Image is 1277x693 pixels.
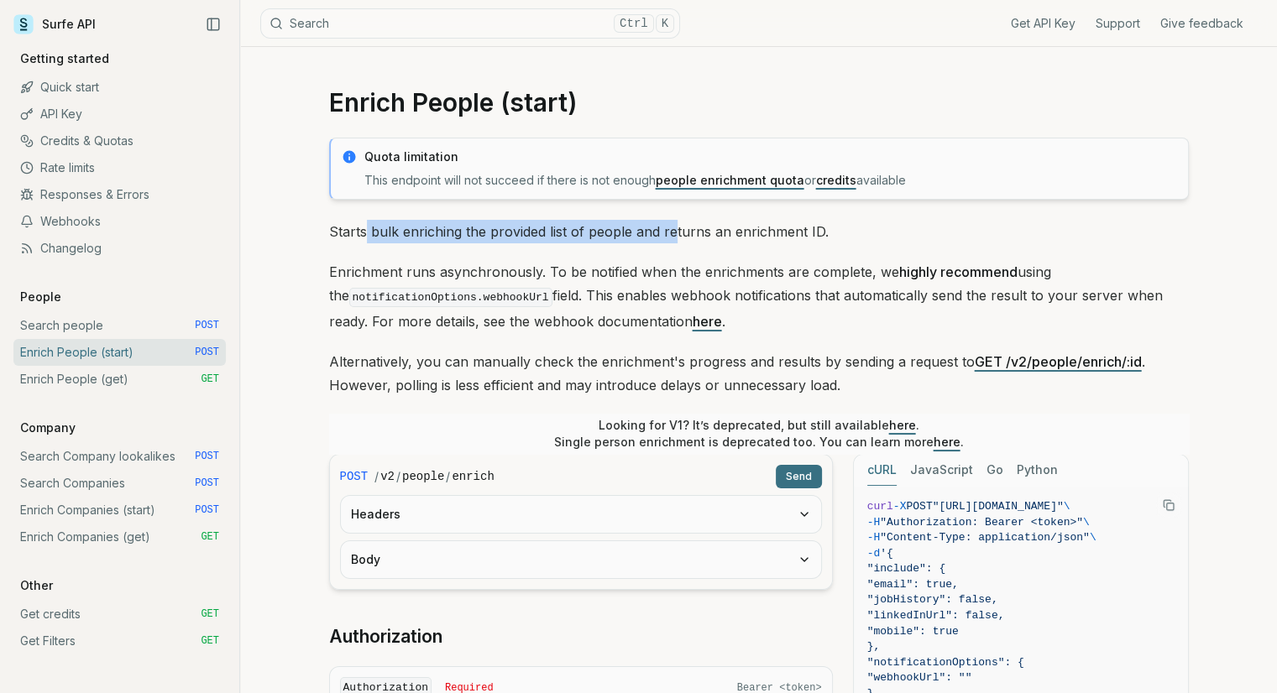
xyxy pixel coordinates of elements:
span: \ [1064,500,1070,513]
span: \ [1090,531,1096,544]
a: here [693,313,722,330]
span: POST [195,450,219,463]
code: v2 [380,468,395,485]
span: POST [195,319,219,332]
a: Give feedback [1160,15,1243,32]
a: Enrich People (start) POST [13,339,226,366]
a: Support [1096,15,1140,32]
span: "notificationOptions": { [867,656,1024,669]
p: Looking for V1? It’s deprecated, but still available . Single person enrichment is deprecated too... [554,417,964,451]
a: Search people POST [13,312,226,339]
span: GET [201,607,219,621]
span: '{ [880,547,893,560]
a: Get API Key [1011,15,1076,32]
a: Enrich People (get) GET [13,366,226,393]
a: people enrichment quota [656,173,804,187]
span: POST [906,500,932,513]
span: POST [340,468,369,485]
a: Get credits GET [13,601,226,628]
kbd: Ctrl [614,14,654,33]
a: Enrich Companies (start) POST [13,497,226,524]
button: cURL [867,455,897,486]
span: "jobHistory": false, [867,593,998,606]
span: GET [201,373,219,386]
code: notificationOptions.webhookUrl [349,288,552,307]
span: GET [201,634,219,648]
p: This endpoint will not succeed if there is not enough or available [364,172,1178,189]
a: GET /v2/people/enrich/:id [975,353,1142,370]
strong: highly recommend [899,263,1018,280]
a: Enrich Companies (get) GET [13,524,226,550]
span: }, [867,640,881,653]
span: "include": { [867,562,946,575]
button: Copy Text [1156,492,1181,518]
button: Collapse Sidebar [201,12,226,37]
span: "webhookUrl": "" [867,671,972,684]
span: "Content-Type: application/json" [880,531,1090,544]
a: Webhooks [13,208,226,235]
button: Body [341,541,821,578]
a: here [934,435,960,449]
span: GET [201,530,219,544]
p: Company [13,419,82,436]
span: / [374,468,379,485]
p: People [13,289,68,305]
a: Rate limits [13,154,226,181]
a: API Key [13,101,226,128]
button: SearchCtrlK [260,8,680,39]
a: Search Companies POST [13,470,226,497]
span: "linkedInUrl": false, [867,609,1005,622]
a: Quick start [13,74,226,101]
a: Changelog [13,235,226,262]
h1: Enrich People (start) [329,87,1189,117]
span: / [396,468,400,485]
p: Alternatively, you can manually check the enrichment's progress and results by sending a request ... [329,350,1189,397]
button: Go [987,455,1003,486]
button: Send [776,465,822,488]
p: Starts bulk enriching the provided list of people and returns an enrichment ID. [329,220,1189,243]
kbd: K [656,14,674,33]
button: Python [1017,455,1058,486]
span: -d [867,547,881,560]
span: "mobile": true [867,625,959,638]
a: Get Filters GET [13,628,226,654]
a: here [889,418,916,432]
p: Enrichment runs asynchronously. To be notified when the enrichments are complete, we using the fi... [329,260,1189,333]
p: Other [13,577,60,594]
span: POST [195,477,219,490]
a: Authorization [329,625,442,649]
a: Surfe API [13,12,96,37]
p: Quota limitation [364,148,1178,165]
a: Responses & Errors [13,181,226,208]
span: "Authorization: Bearer <token>" [880,516,1083,529]
span: curl [867,500,893,513]
span: \ [1083,516,1090,529]
span: -H [867,516,881,529]
span: POST [195,346,219,359]
span: -X [893,500,907,513]
code: people [402,468,444,485]
span: "[URL][DOMAIN_NAME]" [933,500,1064,513]
a: Credits & Quotas [13,128,226,154]
span: POST [195,503,219,517]
code: enrich [452,468,494,485]
button: JavaScript [910,455,973,486]
button: Headers [341,496,821,533]
span: -H [867,531,881,544]
span: / [446,468,450,485]
span: "email": true, [867,578,959,591]
a: Search Company lookalikes POST [13,443,226,470]
a: credits [816,173,856,187]
p: Getting started [13,50,116,67]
